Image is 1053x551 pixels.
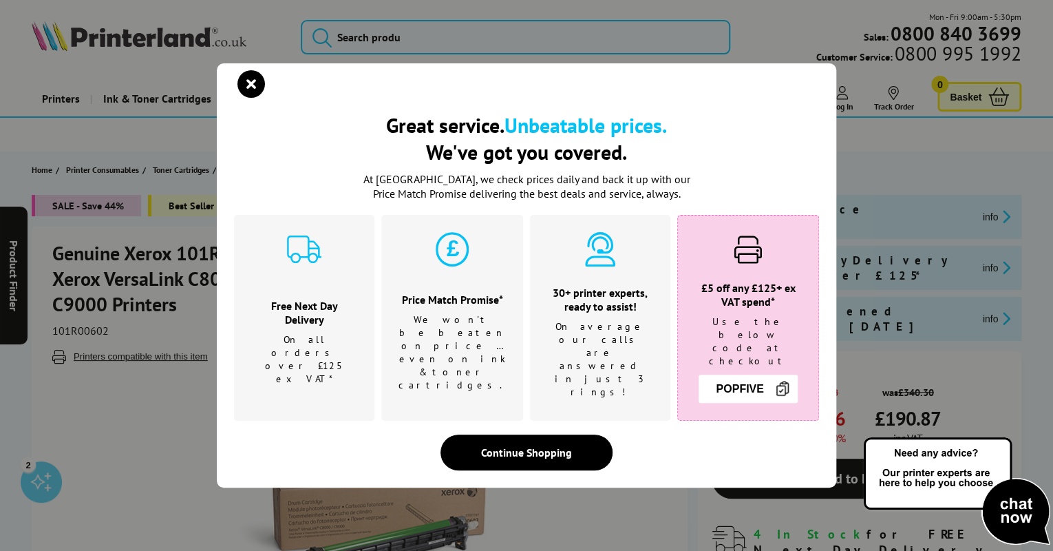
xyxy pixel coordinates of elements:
img: delivery-cyan.svg [287,232,321,267]
img: Open Live Chat window [860,435,1053,548]
div: Continue Shopping [440,435,613,470]
h3: 30+ printer experts, ready to assist! [547,286,653,313]
img: Copy Icon [774,380,791,397]
h2: Great service. We've got you covered. [234,112,819,165]
h3: Price Match Promise* [398,293,506,306]
p: On all orders over £125 ex VAT* [251,333,357,386]
p: We won't be beaten on price …even on ink & toner cartridges. [398,313,506,392]
p: Use the below code at checkout [695,315,801,368]
b: Unbeatable prices. [504,112,667,138]
h3: Free Next Day Delivery [251,299,357,326]
p: At [GEOGRAPHIC_DATA], we check prices daily and back it up with our Price Match Promise deliverin... [354,172,699,201]
h3: £5 off any £125+ ex VAT spend* [695,281,801,309]
img: expert-cyan.svg [583,232,617,267]
img: price-promise-cyan.svg [435,232,469,267]
button: close modal [241,74,262,94]
p: On average our calls are answered in just 3 rings! [547,320,653,399]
